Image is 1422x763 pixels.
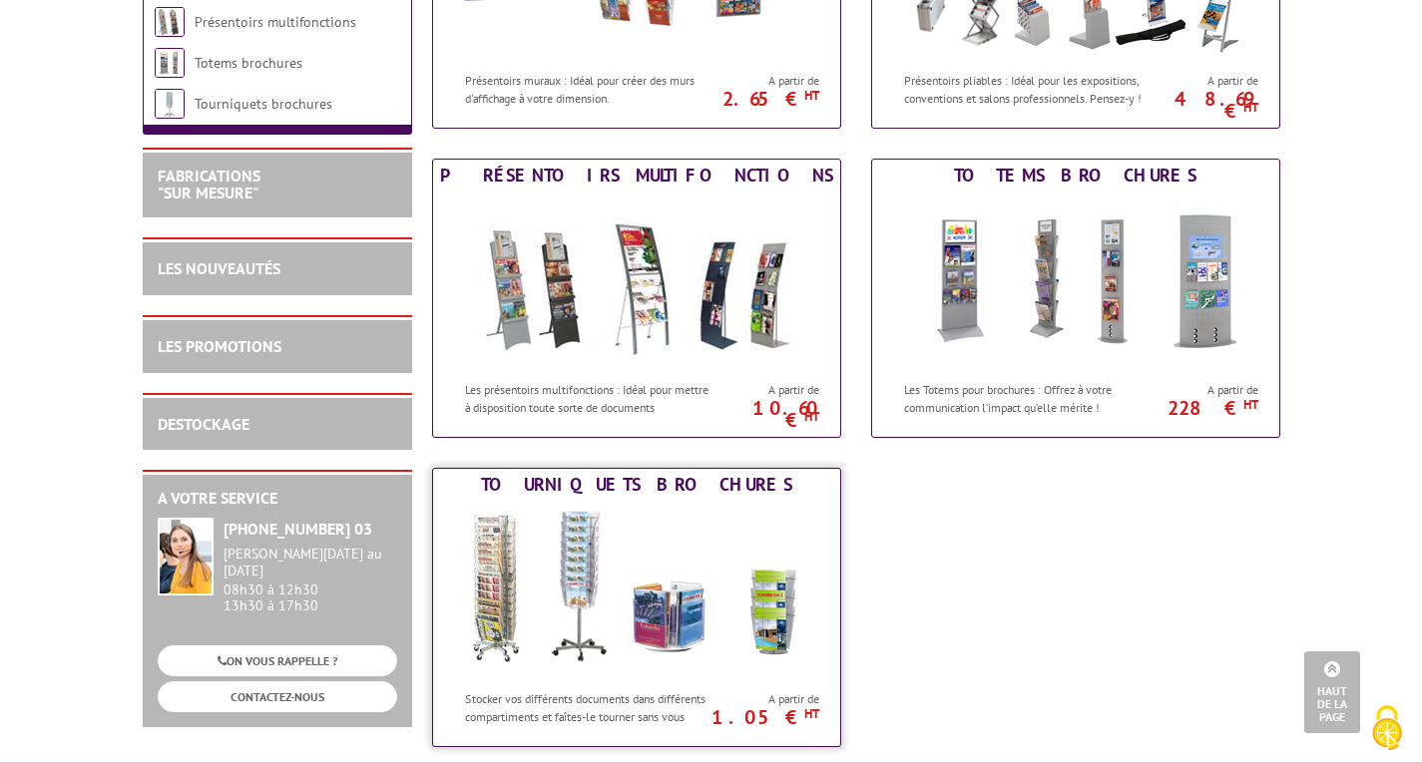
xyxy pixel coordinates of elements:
[465,72,712,106] p: Présentoirs muraux : Idéal pour créer des murs d'affichage à votre dimension.
[158,414,249,434] a: DESTOCKAGE
[717,691,819,707] span: A partir de
[195,95,332,113] a: Tourniquets brochures
[804,408,819,425] sup: HT
[158,336,281,356] a: LES PROMOTIONS
[452,501,821,680] img: Tourniquets brochures
[465,690,712,741] p: Stocker vos différents documents dans différents compartiments et faîtes-le tourner sans vous dép...
[158,258,280,278] a: LES NOUVEAUTÉS
[158,518,214,595] img: widget-service.jpg
[1157,73,1258,89] span: A partir de
[465,381,712,415] p: Les présentoirs multifonctions : Idéal pour mettre à disposition toute sorte de documents
[871,159,1280,438] a: Totems brochures Totems brochures Les Totems pour brochures : Offrez à votre communication l’impa...
[1362,703,1412,753] img: Cookies (fenêtre modale)
[717,382,819,398] span: A partir de
[804,705,819,722] sup: HT
[804,87,819,104] sup: HT
[1147,402,1258,414] p: 228 €
[891,191,1260,371] img: Totems brochures
[224,546,397,614] div: 08h30 à 12h30 13h30 à 17h30
[155,89,185,119] img: Tourniquets brochures
[158,681,397,712] a: CONTACTEZ-NOUS
[1147,93,1258,117] p: 48.69 €
[195,54,302,72] a: Totems brochures
[224,546,397,579] div: [PERSON_NAME][DATE] au [DATE]
[438,474,835,496] div: Tourniquets brochures
[1243,99,1258,116] sup: HT
[1157,382,1258,398] span: A partir de
[904,72,1152,106] p: Présentoirs pliables : Idéal pour les expositions, conventions et salons professionnels. Pensez-y !
[432,468,841,747] a: Tourniquets brochures Tourniquets brochures Stocker vos différents documents dans différents comp...
[195,13,356,31] a: Présentoirs multifonctions
[708,711,819,723] p: 1.05 €
[158,645,397,676] a: ON VOUS RAPPELLE ?
[224,519,372,539] strong: [PHONE_NUMBER] 03
[904,381,1152,415] p: Les Totems pour brochures : Offrez à votre communication l’impact qu’elle mérite !
[158,166,260,203] a: FABRICATIONS"Sur Mesure"
[708,402,819,426] p: 10.60 €
[432,159,841,438] a: Présentoirs multifonctions Présentoirs multifonctions Les présentoirs multifonctions : Idéal pour...
[452,191,821,371] img: Présentoirs multifonctions
[158,490,397,508] h2: A votre service
[1243,396,1258,413] sup: HT
[438,165,835,187] div: Présentoirs multifonctions
[877,165,1274,187] div: Totems brochures
[155,7,185,37] img: Présentoirs multifonctions
[1304,651,1360,733] a: Haut de la page
[155,48,185,78] img: Totems brochures
[708,93,819,105] p: 2.65 €
[1352,695,1422,763] button: Cookies (fenêtre modale)
[717,73,819,89] span: A partir de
